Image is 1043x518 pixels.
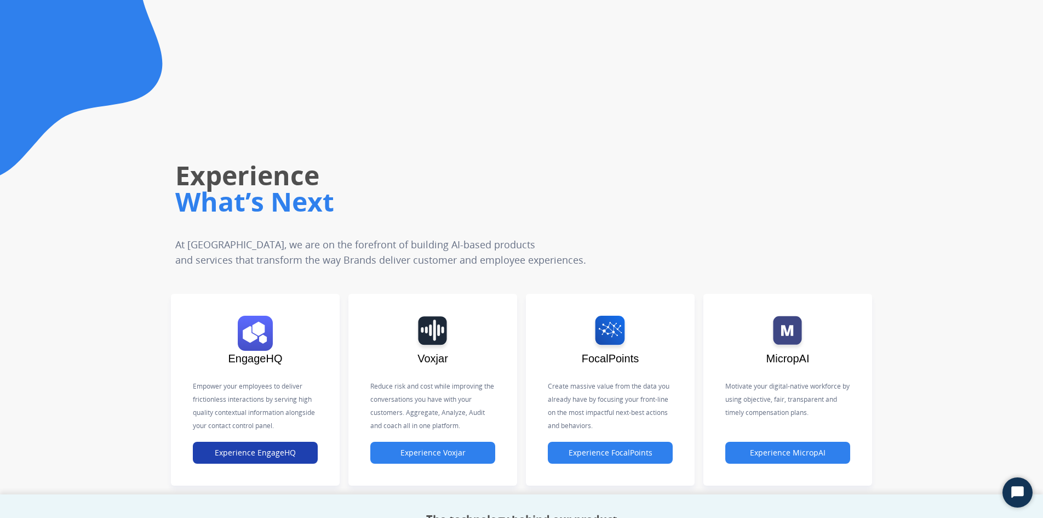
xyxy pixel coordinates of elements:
img: logo [376,316,490,351]
h1: What’s Next [175,184,736,219]
p: At [GEOGRAPHIC_DATA], we are on the forefront of building AI-based products and services that tra... [175,237,666,267]
span: EngageHQ [228,352,283,365]
p: Create massive value from the data you already have by focusing your front-line on the most impac... [548,380,673,432]
button: Start Chat [1002,477,1033,508]
p: Motivate your digital-native workforce by using objective, fair, transparent and timely compensat... [725,380,850,419]
img: logo [553,316,667,351]
p: Reduce risk and cost while improving the conversations you have with your customers. Aggregate, A... [370,380,495,432]
img: logo [198,316,312,351]
span: MicropAI [766,352,810,365]
a: Experience Voxjar [370,448,495,458]
h1: Experience [175,158,736,193]
a: Experience FocalPoints [548,448,673,458]
span: Voxjar [417,352,448,365]
p: Empower your employees to deliver frictionless interactions by serving high quality contextual in... [193,380,318,432]
img: logo [731,316,845,351]
a: Experience EngageHQ [193,448,318,458]
button: Experience Voxjar [370,442,495,464]
a: Experience MicropAI [725,448,850,458]
button: Experience FocalPoints [548,442,673,464]
span: FocalPoints [582,352,639,365]
button: Experience EngageHQ [193,442,318,464]
button: Experience MicropAI [725,442,850,464]
svg: Open Chat [1010,485,1025,500]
